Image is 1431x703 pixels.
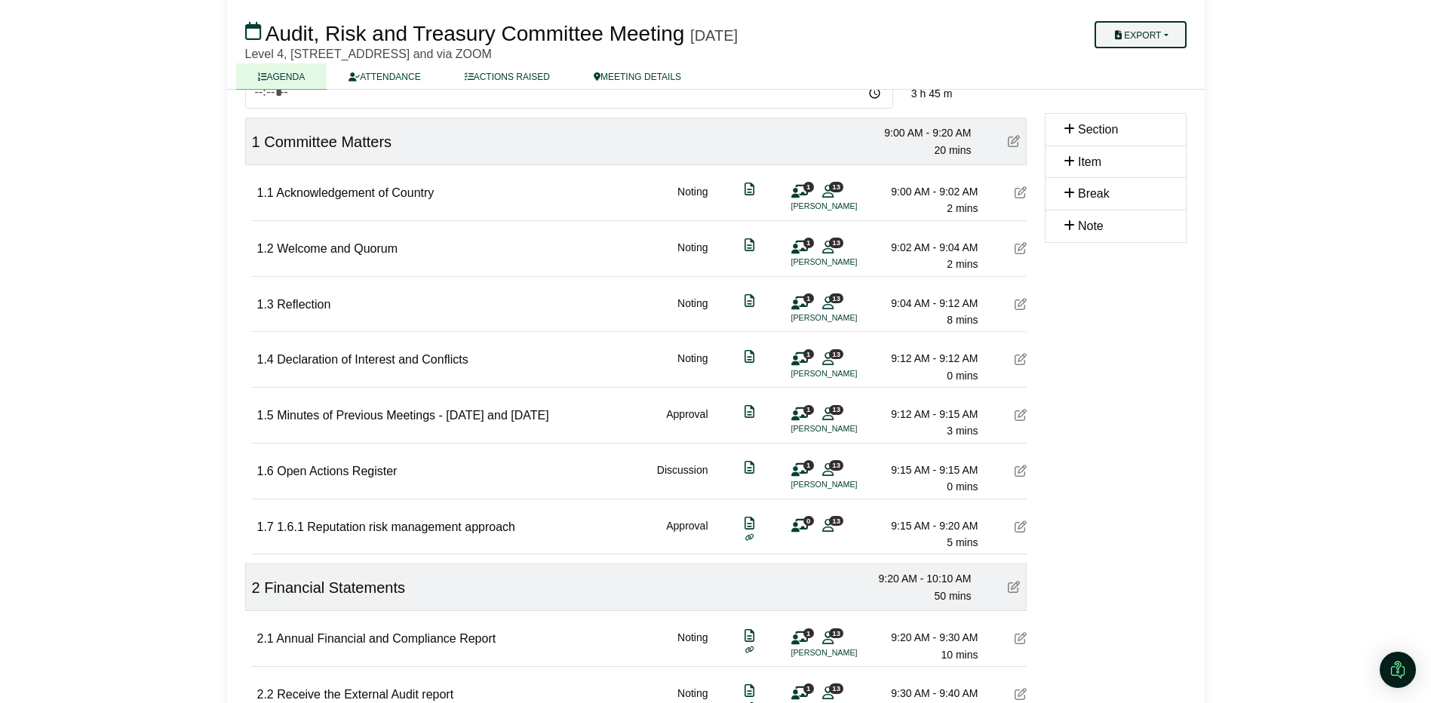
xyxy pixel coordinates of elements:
span: Section [1078,123,1118,136]
div: Open Intercom Messenger [1380,652,1416,688]
span: Receive the External Audit report [277,688,453,701]
span: 1 [803,460,814,470]
span: 20 mins [934,144,971,156]
span: 8 mins [947,314,978,326]
span: 1.7 [257,520,274,533]
div: Noting [677,239,708,273]
li: [PERSON_NAME] [791,646,904,659]
span: 0 mins [947,480,978,493]
span: Financial Statements [264,579,405,596]
div: 9:02 AM - 9:04 AM [873,239,978,256]
span: Acknowledgement of Country [276,186,434,199]
span: 3 h 45 m [911,87,952,100]
span: Reflection [277,298,330,311]
div: Discussion [657,462,708,496]
div: 9:15 AM - 9:20 AM [873,517,978,534]
a: MEETING DETAILS [572,63,703,90]
a: AGENDA [236,63,327,90]
div: 9:20 AM - 10:10 AM [866,570,972,587]
span: 1 [803,238,814,247]
span: Break [1078,187,1110,200]
button: Export [1095,21,1186,48]
div: 9:00 AM - 9:02 AM [873,183,978,200]
span: 1.4 [257,353,274,366]
div: Noting [677,295,708,329]
span: Audit, Risk and Treasury Committee Meeting [266,22,685,45]
span: 5 mins [947,536,978,548]
div: 9:20 AM - 9:30 AM [873,629,978,646]
span: 1 [252,134,260,150]
a: ATTENDANCE [327,63,442,90]
div: 9:12 AM - 9:15 AM [873,406,978,422]
span: 1 [803,182,814,192]
span: Level 4, [STREET_ADDRESS] and via ZOOM [245,48,492,60]
li: [PERSON_NAME] [791,200,904,213]
span: 1.6.1 Reputation risk management approach [277,520,515,533]
li: [PERSON_NAME] [791,478,904,491]
span: 13 [829,460,843,470]
span: 1.5 [257,409,274,422]
span: 2 mins [947,258,978,270]
li: [PERSON_NAME] [791,312,904,324]
span: 13 [829,683,843,693]
span: 13 [829,349,843,359]
span: 0 mins [947,370,978,382]
span: 13 [829,628,843,638]
div: 9:15 AM - 9:15 AM [873,462,978,478]
span: 1.6 [257,465,274,477]
span: Item [1078,155,1101,168]
span: 13 [829,182,843,192]
span: Welcome and Quorum [277,242,398,255]
span: 3 mins [947,425,978,437]
span: Open Actions Register [277,465,397,477]
span: 13 [829,293,843,303]
li: [PERSON_NAME] [791,422,904,435]
span: Committee Matters [264,134,392,150]
div: 9:12 AM - 9:12 AM [873,350,978,367]
a: ACTIONS RAISED [443,63,572,90]
span: 50 mins [934,590,971,602]
div: Noting [677,350,708,384]
span: Note [1078,219,1104,232]
span: Declaration of Interest and Conflicts [277,353,468,366]
div: Noting [677,629,708,663]
span: 1 [803,293,814,303]
span: 10 mins [941,649,978,661]
span: 2 mins [947,202,978,214]
span: 1.1 [257,186,274,199]
span: 13 [829,516,843,526]
span: 2.2 [257,688,274,701]
span: 1 [803,628,814,638]
span: 2.1 [257,632,274,645]
span: 1 [803,683,814,693]
span: 1 [803,405,814,415]
span: 2 [252,579,260,596]
div: 9:00 AM - 9:20 AM [866,124,972,141]
li: [PERSON_NAME] [791,367,904,380]
span: Minutes of Previous Meetings - [DATE] and [DATE] [277,409,548,422]
span: 1 [803,349,814,359]
div: [DATE] [690,26,738,45]
span: Annual Financial and Compliance Report [276,632,496,645]
span: 0 [803,516,814,526]
div: 9:30 AM - 9:40 AM [873,685,978,701]
div: 9:04 AM - 9:12 AM [873,295,978,312]
div: Approval [666,406,708,440]
span: 13 [829,238,843,247]
span: 1.2 [257,242,274,255]
div: Approval [666,517,708,551]
span: 13 [829,405,843,415]
div: Noting [677,183,708,217]
span: 1.3 [257,298,274,311]
li: [PERSON_NAME] [791,256,904,269]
